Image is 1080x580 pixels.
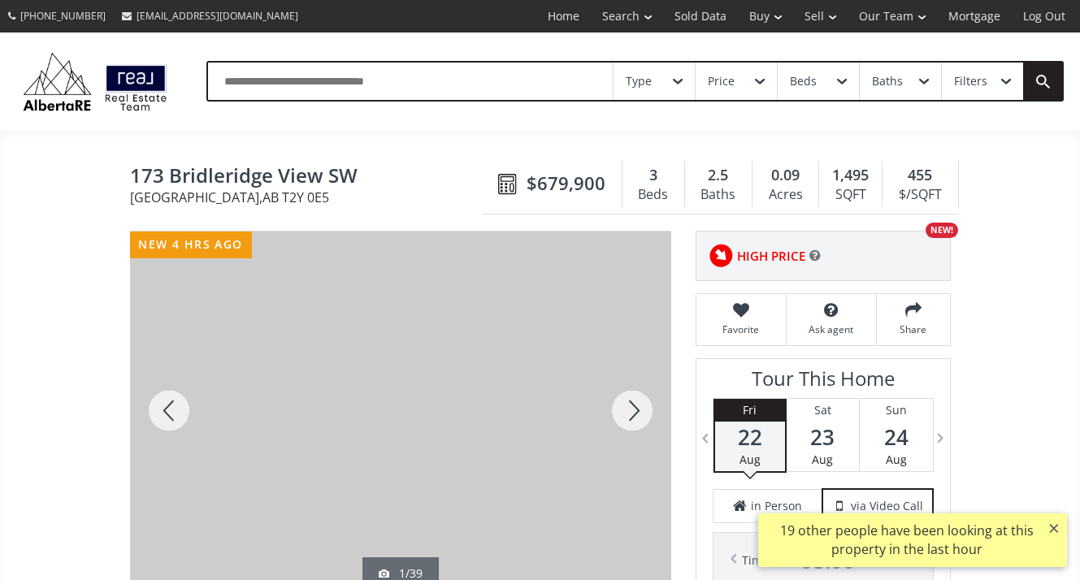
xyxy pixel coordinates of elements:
[705,240,737,272] img: rating icon
[631,183,676,207] div: Beds
[766,522,1047,559] div: 19 other people have been looking at this property in the last hour
[713,367,934,398] h3: Tour This Home
[137,9,298,23] span: [EMAIL_ADDRESS][DOMAIN_NAME]
[737,248,805,265] span: HIGH PRICE
[16,49,174,115] img: Logo
[787,426,859,448] span: 23
[527,171,605,196] span: $679,900
[130,191,490,204] span: [GEOGRAPHIC_DATA] , AB T2Y 0E5
[812,452,833,467] span: Aug
[715,399,785,422] div: Fri
[705,322,778,336] span: Favorite
[795,322,868,336] span: Ask agent
[761,165,810,186] div: 0.09
[832,165,869,186] span: 1,495
[693,183,744,207] div: Baths
[708,76,735,87] div: Price
[891,165,949,186] div: 455
[761,183,810,207] div: Acres
[872,76,903,87] div: Baths
[885,322,942,336] span: Share
[740,452,761,467] span: Aug
[891,183,949,207] div: $/SQFT
[130,165,490,190] span: 173 Bridleridge View SW
[860,399,933,422] div: Sun
[114,1,306,31] a: [EMAIL_ADDRESS][DOMAIN_NAME]
[790,76,817,87] div: Beds
[886,452,907,467] span: Aug
[626,76,652,87] div: Type
[20,9,106,23] span: [PHONE_NUMBER]
[693,165,744,186] div: 2.5
[954,76,987,87] div: Filters
[860,426,933,448] span: 24
[926,223,958,238] div: NEW!
[130,232,252,258] div: new 4 hrs ago
[742,549,904,572] div: Time AM
[715,426,785,448] span: 22
[631,165,676,186] div: 3
[827,183,874,207] div: SQFT
[751,498,802,514] span: in Person
[1041,513,1067,543] button: ×
[851,498,923,514] span: via Video Call
[787,399,859,422] div: Sat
